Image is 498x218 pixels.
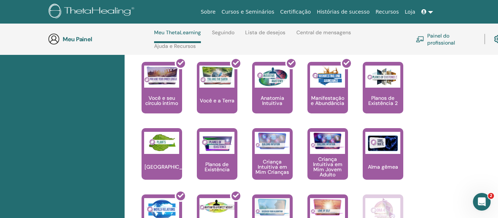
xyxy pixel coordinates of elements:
font: Ajuda e Recursos [154,43,196,49]
font: Criança Intuitiva em Mim Jovem Adulto [313,156,342,178]
a: Sobre [198,5,218,19]
iframe: Chat ao vivo do Intercom [473,193,491,211]
img: Descubra seu algoritmo [255,198,290,216]
img: Criança Intuitiva em Mim Jovem Adulto [310,132,345,150]
font: Manifestação e Abundância [311,95,344,106]
img: Você e seu círculo íntimo [144,66,179,85]
a: Planos de Existência 2 Planos de Existência 2 [363,62,403,128]
a: Meu ThetaLearning [154,29,201,43]
font: Planos de Existência 2 [368,95,398,106]
font: Histórias de sucesso [317,9,369,15]
img: Anatomia Intuitiva [255,66,290,88]
font: Cursos e Seminários [222,9,274,15]
font: Painel do profissional [427,32,455,46]
a: Seminário de Plantas [GEOGRAPHIC_DATA] [142,128,182,194]
font: 2 [490,193,492,198]
a: Loja [402,5,418,19]
font: Lista de desejos [245,29,285,36]
img: Você e a Terra [199,66,234,85]
img: logo.png [49,4,137,20]
a: Lista de desejos [245,29,285,41]
font: Você e seu círculo íntimo [145,95,178,106]
a: Seguindo [212,29,234,41]
font: Seguindo [212,29,234,36]
img: chalkboard-teacher.svg [416,36,424,42]
a: Você e a Terra Você e a Terra [197,62,237,128]
a: Alma gêmea Alma gêmea [363,128,403,194]
img: Criança Intuitiva em Mim Crianças [255,132,290,150]
img: Alma gêmea [365,132,400,154]
font: Central de mensagens [296,29,351,36]
a: Recursos [373,5,402,19]
a: Painel do profissional [416,31,476,47]
a: Planos de Existência Planos de Existência [197,128,237,194]
a: Histórias de sucesso [314,5,372,19]
a: Cursos e Seminários [219,5,277,19]
font: Meu Painel [63,35,92,43]
font: Planos de Existência [205,161,230,173]
font: Sobre [201,9,215,15]
a: Você e seu círculo íntimo Você e seu círculo íntimo [142,62,182,128]
img: Planos de Existência 2 [365,66,400,88]
font: Certificação [280,9,311,15]
font: [GEOGRAPHIC_DATA] [144,163,197,170]
img: Manifestação e Abundância [310,66,345,88]
font: Meu ThetaLearning [154,29,201,36]
font: Loja [405,9,415,15]
a: Certificação [277,5,314,19]
a: Criança Intuitiva em Mim Jovem Adulto Criança Intuitiva em Mim Jovem Adulto [307,128,348,194]
img: Amor a si mesmo [310,198,345,216]
a: Criança Intuitiva em Mim Crianças Criança Intuitiva em Mim Crianças [252,128,293,194]
a: Central de mensagens [296,29,351,41]
a: Anatomia Intuitiva Anatomia Intuitiva [252,62,293,128]
a: Ajuda e Recursos [154,43,196,55]
a: Manifestação e Abundância Manifestação e Abundância [307,62,348,128]
img: RITMO para um Peso Perfeito [199,198,234,215]
img: generic-user-icon.jpg [48,33,60,45]
font: Você e a Terra [200,97,234,104]
img: Planos de Existência [199,132,234,154]
font: Criança Intuitiva em Mim Crianças [255,158,289,175]
font: Alma gêmea [368,163,398,170]
img: Seminário de Plantas [144,132,179,154]
font: Recursos [376,9,399,15]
